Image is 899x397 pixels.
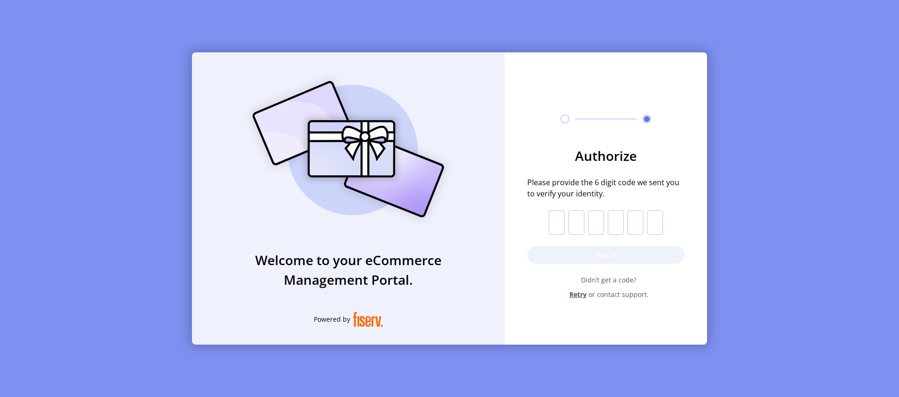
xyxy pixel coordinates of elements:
[569,289,587,299] span: Retry
[527,146,685,166] h3: Authorize
[238,71,458,228] img: card_Illustration.svg
[533,275,685,285] span: Didn’t get a code?
[192,250,505,289] h3: Welcome to your eCommerce Management Portal.
[527,177,685,199] span: Please provide the 6 digit code we sent you to verify your identity.
[314,314,350,324] span: Powered by
[589,289,648,299] span: or contact support.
